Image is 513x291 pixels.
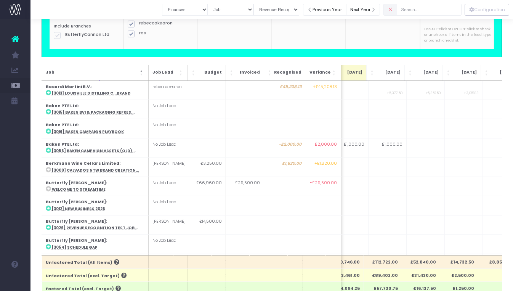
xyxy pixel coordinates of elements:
span: Recognised [274,69,301,76]
p: Use ALT-click or OPTION-click to check or uncheck all items in the lead, type or branch checklist. [424,26,494,44]
abbr: [3056] Baken Campaign Assets (OLD) [51,148,135,153]
strong: Butterfly [PERSON_NAME] [45,219,106,224]
span: Job [45,69,138,76]
span: Feb 26: Activate to sort [485,69,489,77]
button: Next Year [346,4,380,16]
label: rebeccakearon [128,20,193,26]
button: Previous Year [303,4,346,16]
small: £5,352.50 [426,90,441,95]
td: £14,500.00 [188,215,226,234]
span: -£29,500.00 [309,180,337,186]
td: No Job Lead [148,235,189,254]
abbr: [3054] Schedule Gap [51,245,97,250]
span: [DATE] [377,69,401,76]
th: £150,746.00 [325,256,364,268]
strong: Bacardi Martini B.V. [45,84,91,90]
td: No Job Lead [148,177,189,196]
span: Unfactored Total (excl. Target) [45,273,119,279]
input: Search... [397,4,462,16]
td: [PERSON_NAME] [148,158,189,177]
span: [DATE] [338,69,362,76]
div: Vertical button group [465,4,509,16]
strong: Baken PTE Ltd [45,122,77,128]
td: £45,208.13 [264,81,305,100]
th: £2,500.00 [440,268,478,281]
span: Invoiced: Activate to sort [229,69,234,77]
td: : [42,177,148,196]
th: £31,430.00 [402,268,440,281]
span: -£2,000.00 [312,141,337,148]
td: No Job Lead [148,119,189,138]
td: No Job Lead [148,138,189,157]
td: No Job Lead [148,254,189,273]
abbr: [3015] Baken BVI & Packaging Refresh [51,110,134,115]
label: ButterflyCannon Ltd [54,32,119,38]
td: : [42,81,148,100]
span: Unfactored Total (All Items) [45,260,112,266]
td: : [42,235,148,254]
td: : [42,138,148,157]
td: : [42,196,148,215]
button: Configuration [465,4,509,16]
th: £112,722.00 [364,256,402,268]
abbr: [3000] Calvados NTW Brand Creation [51,168,139,173]
span: Jan 26: Activate to sort [447,69,451,77]
td: : [42,119,148,138]
td: rebeccakearon [148,81,189,100]
strong: Butterfly [PERSON_NAME] [45,199,106,205]
span: [DATE] [453,69,477,76]
td: £1,820.00 [264,158,305,177]
abbr: Welcome to Streamtime [51,187,105,192]
span: Dec 25: Activate to sort [409,69,413,77]
td: [PERSON_NAME] [148,215,189,234]
span: Variance [306,69,330,76]
td: -£1,000.00 [330,138,368,157]
td: £66,960.00 [188,177,226,196]
th: £52,840.00 [402,256,440,268]
td: -£1,000.00 [368,138,406,157]
span: Variance: Activate to sort [332,69,337,77]
span: [DATE] [415,69,439,76]
th: £14,732.50 [440,256,478,268]
span: Budget [197,69,221,76]
span: +£1,820.00 [314,161,337,167]
strong: Butterfly [PERSON_NAME] [45,180,106,186]
strong: Berkmann Wine Cellars Limited [45,161,119,166]
span: Nov 25: Activate to sort [370,69,375,77]
span: Job: Activate to invert sorting [139,69,144,77]
span: Job Lead [152,69,177,76]
span: +£45,208.13 [313,84,337,90]
small: £3,058.13 [464,90,479,95]
abbr: [3013] Louisville Distilling Co NTW Brand [51,91,130,96]
span: Recognised: Activate to sort [268,69,272,77]
th: £143,461.00 [325,268,364,281]
td: No Job Lead [148,100,189,119]
td: : [42,158,148,177]
strong: Baken PTE Ltd [45,103,77,109]
label: ros [128,30,193,36]
td: £3,250.00 [188,158,226,177]
strong: Butterfly [PERSON_NAME] [45,238,106,243]
td: -£2,000.00 [264,138,305,157]
td: £29,500.00 [226,177,264,196]
th: £89,402.00 [364,268,402,281]
strong: Baken PTE Ltd [45,141,77,147]
abbr: [3016] Baken Campaign Playbook [51,129,123,134]
small: £5,377.50 [387,90,402,95]
abbr: [3029] Revenue Recognition Test Job [51,225,138,230]
span: Invoiced [236,69,260,76]
td: : [42,254,148,273]
td: : [42,215,148,234]
td: : [42,100,148,119]
img: images/default_profile_image.png [10,276,21,287]
abbr: [3012] New Business 2025 [51,206,105,211]
label: Include Branches [54,23,91,29]
span: Budget: Activate to sort [191,69,196,77]
span: Job Lead: Activate to sort [179,69,183,77]
td: No Job Lead [148,196,189,215]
